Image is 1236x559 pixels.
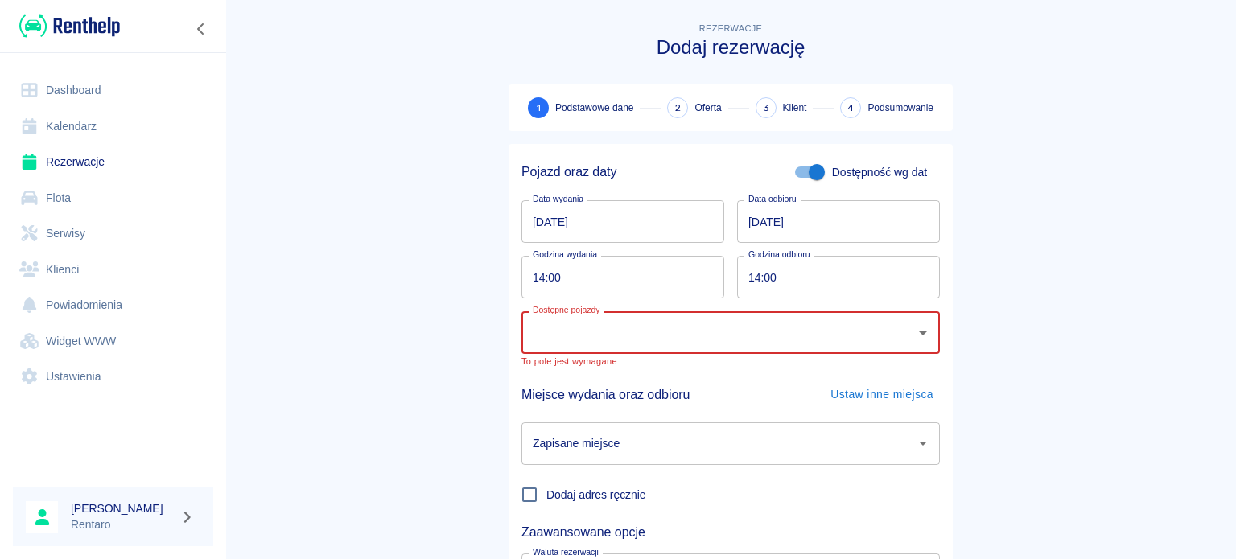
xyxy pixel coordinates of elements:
[13,144,213,180] a: Rezerwacje
[867,101,933,115] span: Podsumowanie
[824,380,940,409] button: Ustaw inne miejsca
[533,546,599,558] label: Waluta rezerwacji
[13,72,213,109] a: Dashboard
[13,180,213,216] a: Flota
[533,193,583,205] label: Data wydania
[71,516,174,533] p: Rentaro
[847,100,854,117] span: 4
[521,380,690,409] h5: Miejsce wydania oraz odbioru
[13,13,120,39] a: Renthelp logo
[521,200,724,243] input: DD.MM.YYYY
[763,100,769,117] span: 3
[555,101,633,115] span: Podstawowe dane
[71,500,174,516] h6: [PERSON_NAME]
[737,200,940,243] input: DD.MM.YYYY
[533,249,597,261] label: Godzina wydania
[13,216,213,252] a: Serwisy
[783,101,807,115] span: Klient
[521,524,940,541] h5: Zaawansowane opcje
[737,256,929,298] input: hh:mm
[546,487,646,504] span: Dodaj adres ręcznie
[13,323,213,360] a: Widget WWW
[13,359,213,395] a: Ustawienia
[19,13,120,39] img: Renthelp logo
[521,164,616,180] h5: Pojazd oraz daty
[912,322,934,344] button: Otwórz
[694,101,721,115] span: Oferta
[509,36,953,59] h3: Dodaj rezerwację
[521,256,713,298] input: hh:mm
[912,432,934,454] button: Otwórz
[537,100,541,117] span: 1
[748,249,810,261] label: Godzina odbioru
[533,304,599,316] label: Dostępne pojazdy
[699,23,762,33] span: Rezerwacje
[189,18,213,39] button: Zwiń nawigację
[13,109,213,145] a: Kalendarz
[13,252,213,288] a: Klienci
[748,193,797,205] label: Data odbioru
[521,356,940,367] p: To pole jest wymagane
[675,100,681,117] span: 2
[13,287,213,323] a: Powiadomienia
[832,164,927,181] span: Dostępność wg dat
